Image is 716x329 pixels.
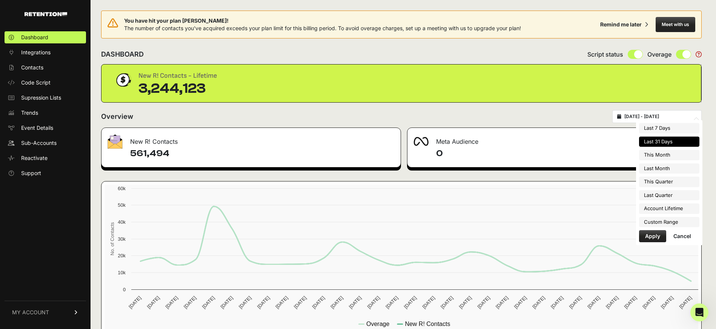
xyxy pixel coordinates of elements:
[5,92,86,104] a: Supression Lists
[238,295,252,310] text: [DATE]
[329,295,344,310] text: [DATE]
[108,134,123,149] img: fa-envelope-19ae18322b30453b285274b1b8af3d052b27d846a4fbe8435d1a52b978f639a2.png
[439,295,454,310] text: [DATE]
[21,34,48,41] span: Dashboard
[274,295,289,310] text: [DATE]
[130,148,395,160] h4: 561,494
[5,46,86,58] a: Integrations
[495,295,509,310] text: [DATE]
[138,81,217,96] div: 3,244,123
[476,295,491,310] text: [DATE]
[5,107,86,119] a: Trends
[21,49,51,56] span: Integrations
[366,321,389,327] text: Overage
[586,295,601,310] text: [DATE]
[421,295,436,310] text: [DATE]
[21,139,57,147] span: Sub-Accounts
[639,217,699,228] li: Custom Range
[109,222,115,255] text: No. of Contacts
[5,31,86,43] a: Dashboard
[531,295,546,310] text: [DATE]
[597,18,651,31] button: Remind me later
[348,295,363,310] text: [DATE]
[21,94,61,101] span: Supression Lists
[311,295,326,310] text: [DATE]
[458,295,473,310] text: [DATE]
[5,301,86,324] a: MY ACCOUNT
[146,295,161,310] text: [DATE]
[101,49,144,60] h2: DASHBOARD
[118,219,126,225] text: 40k
[183,295,197,310] text: [DATE]
[656,17,695,32] button: Meet with us
[219,295,234,310] text: [DATE]
[201,295,216,310] text: [DATE]
[641,295,656,310] text: [DATE]
[639,150,699,160] li: This Month
[118,236,126,242] text: 30k
[405,321,450,327] text: New R! Contacts
[639,163,699,174] li: Last Month
[101,128,401,151] div: New R! Contacts
[21,169,41,177] span: Support
[164,295,179,310] text: [DATE]
[5,77,86,89] a: Code Script
[403,295,418,310] text: [DATE]
[5,167,86,179] a: Support
[25,12,67,16] img: Retention.com
[124,17,521,25] span: You have hit your plan [PERSON_NAME]!
[101,111,133,122] h2: Overview
[605,295,619,310] text: [DATE]
[21,154,48,162] span: Reactivate
[568,295,583,310] text: [DATE]
[384,295,399,310] text: [DATE]
[123,287,126,292] text: 0
[639,203,699,214] li: Account Lifetime
[413,137,429,146] img: fa-meta-2f981b61bb99beabf952f7030308934f19ce035c18b003e963880cc3fabeebb7.png
[639,177,699,187] li: This Quarter
[114,71,132,89] img: dollar-coin-05c43ed7efb7bc0c12610022525b4bbbb207c7efeef5aecc26f025e68dcafac9.png
[256,295,271,310] text: [DATE]
[12,309,49,316] span: MY ACCOUNT
[118,202,126,208] text: 50k
[587,50,623,59] span: Script status
[293,295,307,310] text: [DATE]
[118,186,126,191] text: 60k
[118,270,126,275] text: 10k
[513,295,528,310] text: [DATE]
[21,109,38,117] span: Trends
[5,137,86,149] a: Sub-Accounts
[21,64,43,71] span: Contacts
[600,21,642,28] div: Remind me later
[639,123,699,134] li: Last 7 Days
[407,128,701,151] div: Meta Audience
[660,295,675,310] text: [DATE]
[550,295,564,310] text: [DATE]
[639,137,699,147] li: Last 31 Days
[138,71,217,81] div: New R! Contacts - Lifetime
[5,61,86,74] a: Contacts
[690,303,708,321] iframe: Intercom live chat
[366,295,381,310] text: [DATE]
[5,122,86,134] a: Event Details
[623,295,638,310] text: [DATE]
[678,295,693,310] text: [DATE]
[639,190,699,201] li: Last Quarter
[128,295,142,310] text: [DATE]
[118,253,126,258] text: 20k
[21,124,53,132] span: Event Details
[21,79,51,86] span: Code Script
[639,230,666,242] button: Apply
[667,230,697,242] button: Cancel
[436,148,695,160] h4: 0
[5,152,86,164] a: Reactivate
[647,50,671,59] span: Overage
[124,25,521,31] span: The number of contacts you've acquired exceeds your plan limit for this billing period. To avoid ...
